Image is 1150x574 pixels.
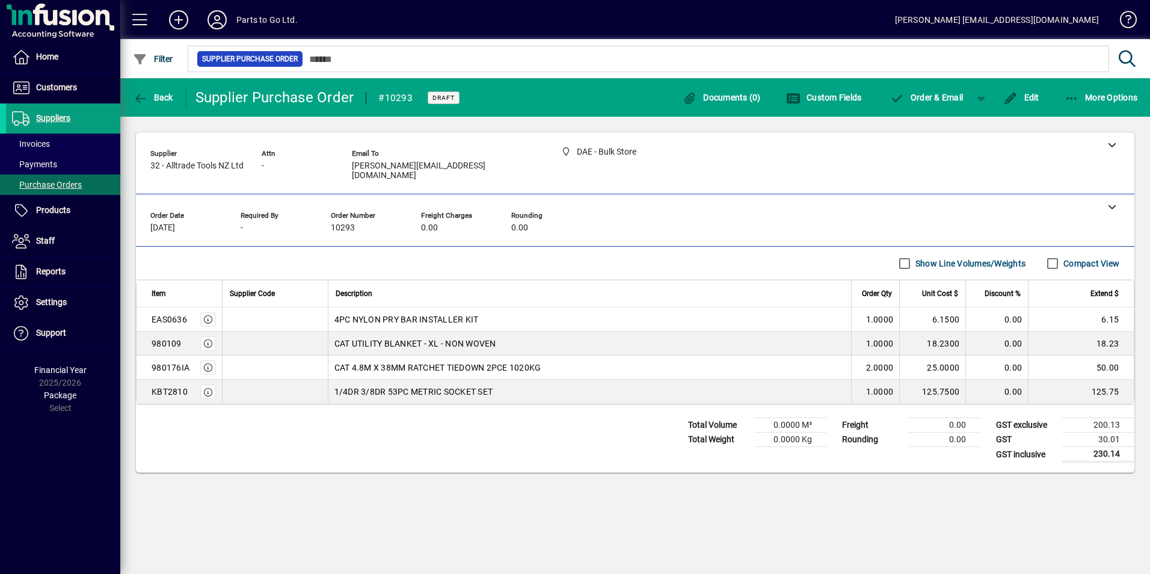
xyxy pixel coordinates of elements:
a: Customers [6,73,120,103]
td: Total Volume [682,418,754,433]
td: GST exclusive [990,418,1062,433]
span: Item [152,287,166,300]
a: Staff [6,226,120,256]
span: Back [133,93,173,102]
span: Order Qty [862,287,892,300]
td: Rounding [836,433,908,447]
a: Support [6,318,120,348]
td: GST inclusive [990,447,1062,462]
span: Edit [1003,93,1039,102]
span: 4PC NYLON PRY BAR INSTALLER KIT [334,313,479,326]
div: 980109 [152,338,182,350]
td: 30.01 [1062,433,1134,447]
td: 0.00 [908,433,980,447]
button: Edit [1000,87,1042,108]
app-page-header-button: Back [120,87,186,108]
span: Staff [36,236,55,245]
span: Custom Fields [786,93,862,102]
td: 0.0000 M³ [754,418,826,433]
span: Purchase Orders [12,180,82,190]
span: - [262,161,264,171]
span: 0.00 [421,223,438,233]
button: More Options [1062,87,1141,108]
td: 0.00 [965,307,1028,332]
span: [PERSON_NAME][EMAIL_ADDRESS][DOMAIN_NAME] [352,161,532,181]
td: 125.75 [1028,380,1134,404]
td: 18.2300 [899,332,965,356]
span: 1/4DR 3/8DR 53PC METRIC SOCKET SET [334,386,493,398]
td: 6.1500 [899,307,965,332]
span: CAT 4.8M X 38MM RATCHET TIEDOWN 2PCE 1020KG [334,362,541,374]
a: Invoices [6,134,120,154]
span: Draft [432,94,455,102]
span: Supplier Code [230,287,275,300]
a: Payments [6,154,120,174]
span: Support [36,328,66,338]
span: Suppliers [36,113,70,123]
td: 1.0000 [851,380,899,404]
button: Filter [130,48,176,70]
span: Customers [36,82,77,92]
span: CAT UTILITY BLANKET - XL - NON WOVEN [334,338,496,350]
div: #10293 [378,88,413,108]
span: Extend $ [1090,287,1119,300]
span: 10293 [331,223,355,233]
a: Reports [6,257,120,287]
span: Settings [36,297,67,307]
span: Reports [36,267,66,276]
div: Supplier Purchase Order [195,88,354,107]
span: Package [44,390,76,400]
td: 125.7500 [899,380,965,404]
span: [DATE] [150,223,175,233]
label: Compact View [1061,258,1119,270]
td: 50.00 [1028,356,1134,380]
div: Parts to Go Ltd. [236,10,298,29]
label: Show Line Volumes/Weights [913,258,1025,270]
span: Order & Email [890,93,963,102]
span: Unit Cost $ [922,287,958,300]
button: Custom Fields [783,87,865,108]
span: Financial Year [34,365,87,375]
span: Description [336,287,372,300]
td: 6.15 [1028,307,1134,332]
span: Discount % [985,287,1021,300]
button: Back [130,87,176,108]
td: 18.23 [1028,332,1134,356]
div: [PERSON_NAME] [EMAIL_ADDRESS][DOMAIN_NAME] [895,10,1099,29]
td: 0.0000 Kg [754,433,826,447]
td: 200.13 [1062,418,1134,433]
td: 0.00 [908,418,980,433]
a: Purchase Orders [6,174,120,195]
span: Payments [12,159,57,169]
td: 0.00 [965,356,1028,380]
td: GST [990,433,1062,447]
span: Filter [133,54,173,64]
td: Total Weight [682,433,754,447]
td: 0.00 [965,332,1028,356]
td: Freight [836,418,908,433]
span: Documents (0) [683,93,761,102]
a: Knowledge Base [1111,2,1135,42]
button: Documents (0) [680,87,764,108]
div: KBT2810 [152,386,188,398]
span: 32 - Alltrade Tools NZ Ltd [150,161,244,171]
div: EAS0636 [152,313,187,326]
div: 980176IA [152,362,189,374]
td: 0.00 [965,380,1028,404]
span: Home [36,52,58,61]
td: 2.0000 [851,356,899,380]
button: Add [159,9,198,31]
td: 25.0000 [899,356,965,380]
span: More Options [1065,93,1138,102]
a: Settings [6,288,120,318]
span: - [241,223,243,233]
td: 1.0000 [851,332,899,356]
td: 230.14 [1062,447,1134,462]
td: 1.0000 [851,307,899,332]
span: Products [36,205,70,215]
span: Invoices [12,139,50,149]
span: Supplier Purchase Order [202,53,298,65]
button: Order & Email [884,87,969,108]
a: Products [6,196,120,226]
span: 0.00 [511,223,528,233]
